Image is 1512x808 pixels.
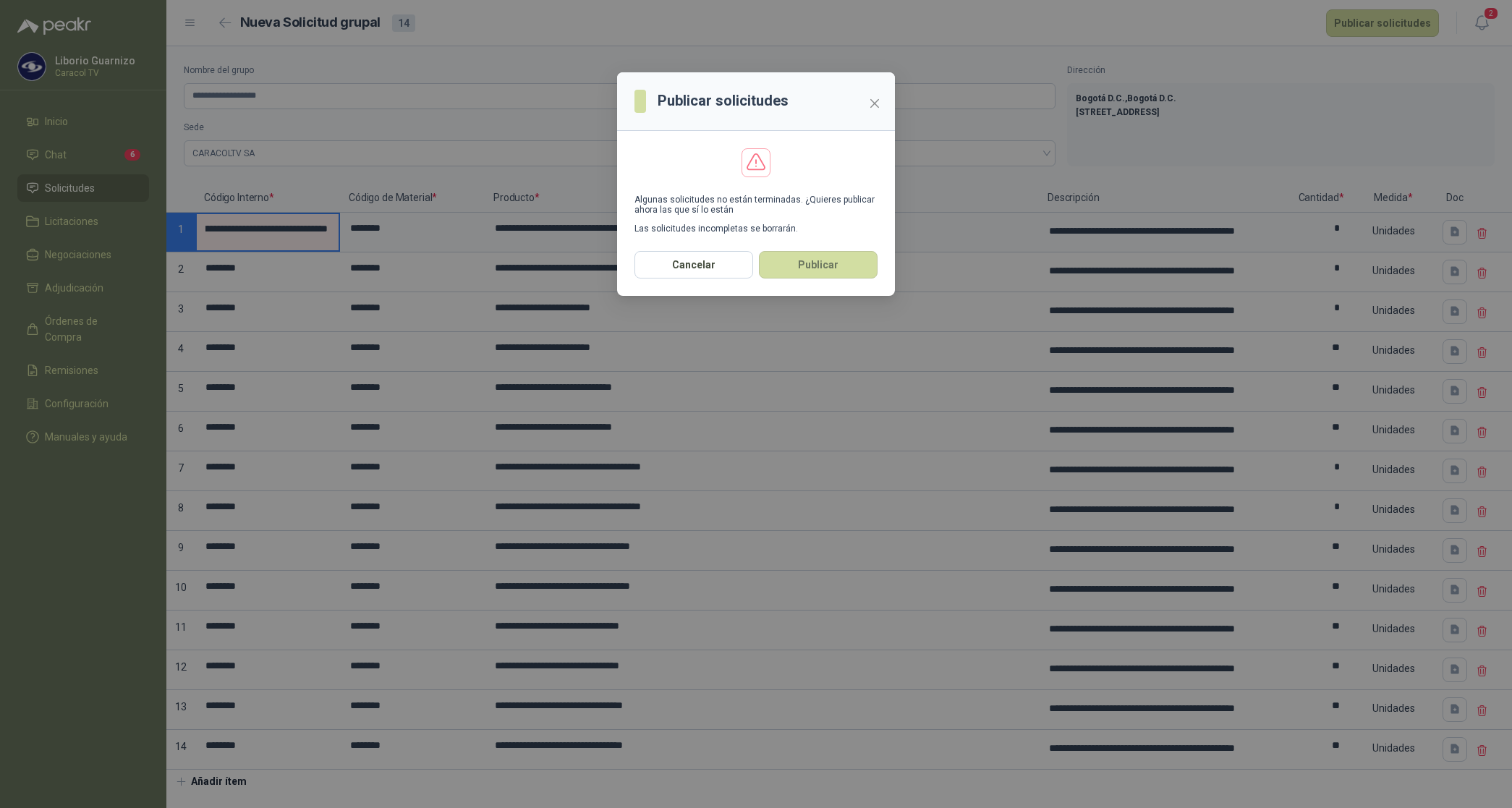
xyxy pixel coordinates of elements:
button: Cancelar [634,251,753,278]
h3: Publicar solicitudes [658,90,789,112]
button: Close [863,92,886,115]
span: close [869,98,880,109]
button: Publicar [759,251,878,278]
p: Las solicitudes incompletas se borrarán. [634,224,878,234]
p: Algunas solicitudes no están terminadas. ¿Quieres publicar ahora las que sí lo están [634,195,878,215]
